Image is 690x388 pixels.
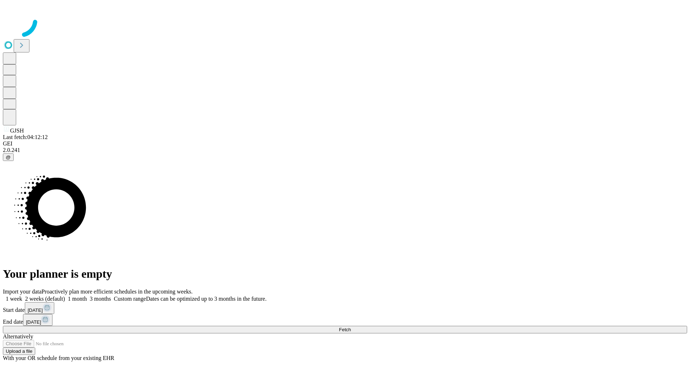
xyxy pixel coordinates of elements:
[23,314,52,326] button: [DATE]
[6,154,11,160] span: @
[3,355,114,361] span: With your OR schedule from your existing EHR
[3,134,48,140] span: Last fetch: 04:12:12
[3,326,687,333] button: Fetch
[3,140,687,147] div: GEI
[146,296,266,302] span: Dates can be optimized up to 3 months in the future.
[90,296,111,302] span: 3 months
[114,296,146,302] span: Custom range
[6,296,22,302] span: 1 week
[42,288,193,295] span: Proactively plan more efficient schedules in the upcoming weeks.
[3,153,14,161] button: @
[3,347,35,355] button: Upload a file
[3,314,687,326] div: End date
[68,296,87,302] span: 1 month
[3,147,687,153] div: 2.0.241
[26,319,41,325] span: [DATE]
[25,302,54,314] button: [DATE]
[25,296,65,302] span: 2 weeks (default)
[3,333,33,339] span: Alternatively
[10,128,24,134] span: GJSH
[28,308,43,313] span: [DATE]
[3,267,687,281] h1: Your planner is empty
[3,288,42,295] span: Import your data
[3,302,687,314] div: Start date
[339,327,351,332] span: Fetch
